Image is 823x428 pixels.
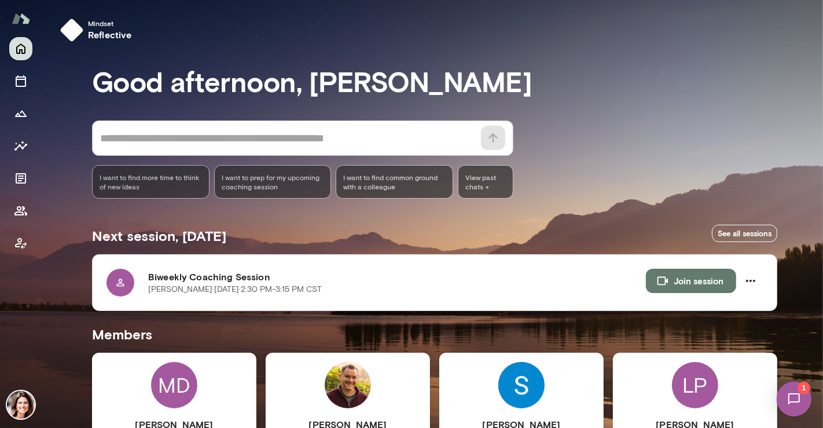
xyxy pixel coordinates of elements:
[9,37,32,60] button: Home
[92,65,777,97] h3: Good afternoon, [PERSON_NAME]
[92,165,210,199] div: I want to find more time to think of new ideas
[646,269,736,293] button: Join session
[12,8,30,30] img: Mento
[9,199,32,222] button: Members
[56,14,141,46] button: Mindsetreflective
[325,362,371,408] img: Jeremy Person
[151,362,197,408] div: MD
[100,173,202,191] span: I want to find more time to think of new ideas
[712,225,777,243] a: See all sessions
[9,102,32,125] button: Growth Plan
[214,165,332,199] div: I want to prep for my upcoming coaching session
[9,232,32,255] button: Client app
[7,391,35,419] img: Gwen Throckmorton
[92,226,226,245] h5: Next session, [DATE]
[148,270,646,284] h6: Biweekly Coaching Session
[458,165,513,199] span: View past chats ->
[336,165,453,199] div: I want to find common ground with a colleague
[343,173,446,191] span: I want to find common ground with a colleague
[498,362,545,408] img: Shannon Payne
[60,19,83,42] img: mindset
[92,325,777,343] h5: Members
[9,69,32,93] button: Sessions
[9,134,32,158] button: Insights
[88,19,132,28] span: Mindset
[222,173,324,191] span: I want to prep for my upcoming coaching session
[9,167,32,190] button: Documents
[88,28,132,42] h6: reflective
[672,362,718,408] div: LP
[148,284,322,295] p: [PERSON_NAME] · [DATE] · 2:30 PM-3:15 PM CST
